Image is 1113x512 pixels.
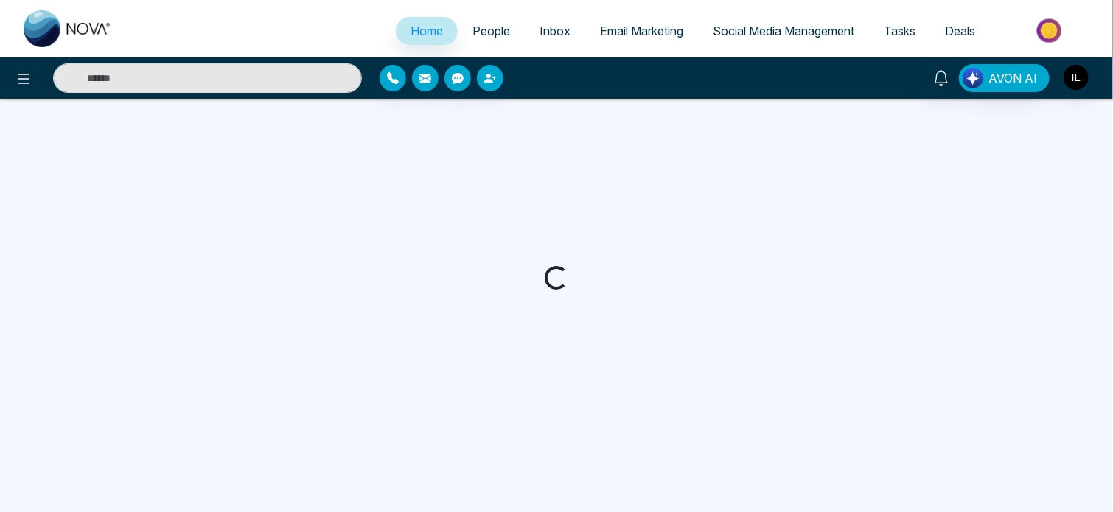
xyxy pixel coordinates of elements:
a: Deals [930,17,990,45]
span: Inbox [540,24,571,38]
span: Social Media Management [713,24,854,38]
a: Social Media Management [698,17,869,45]
a: Tasks [869,17,930,45]
img: User Avatar [1064,65,1089,90]
img: Nova CRM Logo [24,10,112,47]
span: Email Marketing [600,24,683,38]
span: People [472,24,510,38]
a: People [458,17,525,45]
a: Inbox [525,17,585,45]
img: Market-place.gif [997,14,1104,47]
span: Deals [945,24,975,38]
img: Lead Flow [963,68,983,88]
span: AVON AI [988,69,1037,87]
button: AVON AI [959,64,1050,92]
span: Tasks [884,24,915,38]
span: Home [411,24,443,38]
a: Email Marketing [585,17,698,45]
a: Home [396,17,458,45]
